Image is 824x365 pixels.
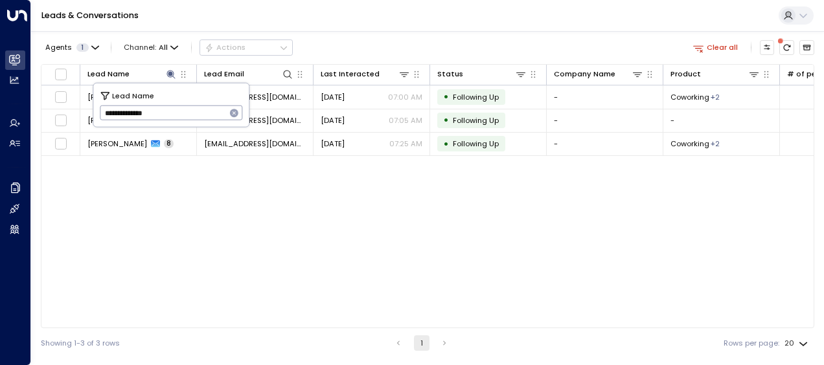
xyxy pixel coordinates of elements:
[204,68,293,80] div: Lead Email
[663,109,780,132] td: -
[204,92,306,102] span: adannanaoimi24@gmail.com
[437,68,527,80] div: Status
[205,43,246,52] div: Actions
[443,88,449,105] div: •
[670,68,701,80] div: Product
[200,39,293,55] button: Actions
[41,338,120,349] div: Showing 1-3 of 3 rows
[414,335,429,351] button: page 1
[76,43,89,52] span: 1
[321,68,380,80] div: Last Interacted
[87,68,177,80] div: Lead Name
[443,111,449,129] div: •
[41,10,139,21] a: Leads & Conversations
[554,68,643,80] div: Company Name
[120,40,183,54] span: Channel:
[87,138,147,149] span: Adanna Worrell
[321,92,345,102] span: Oct 02, 2025
[321,115,345,126] span: Sep 29, 2025
[547,133,663,155] td: -
[54,68,67,81] span: Toggle select all
[547,109,663,132] td: -
[689,40,742,54] button: Clear all
[799,40,814,55] button: Archived Leads
[554,68,615,80] div: Company Name
[112,89,154,101] span: Lead Name
[724,338,779,349] label: Rows per page:
[120,40,183,54] button: Channel:All
[779,40,794,55] span: There are new threads available. Refresh the grid to view the latest updates.
[54,137,67,150] span: Toggle select row
[453,92,499,102] span: Following Up
[437,68,463,80] div: Status
[159,43,168,52] span: All
[711,92,720,102] div: Membership,Private Office
[443,135,449,153] div: •
[87,92,147,102] span: Adanna Worrell
[204,68,244,80] div: Lead Email
[389,115,422,126] p: 07:05 AM
[54,91,67,104] span: Toggle select row
[670,138,709,149] span: Coworking
[388,92,422,102] p: 07:00 AM
[41,40,102,54] button: Agents1
[784,335,810,351] div: 20
[87,68,130,80] div: Lead Name
[204,138,306,149] span: adannanaoimi24@gmail.com
[321,68,410,80] div: Last Interacted
[204,115,306,126] span: adannanaoimi24@gmail.com
[760,40,775,55] button: Customize
[711,138,720,149] div: Membership,Private Office
[45,44,72,51] span: Agents
[321,138,345,149] span: Sep 26, 2025
[453,115,499,126] span: Following Up
[54,114,67,127] span: Toggle select row
[453,138,499,149] span: Following Up
[87,115,147,126] span: Adanna Worrell
[670,92,709,102] span: Coworking
[670,68,760,80] div: Product
[200,39,293,55] div: Button group with a nested menu
[389,138,422,149] p: 07:25 AM
[547,85,663,108] td: -
[164,139,174,148] span: 8
[390,335,453,351] nav: pagination navigation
